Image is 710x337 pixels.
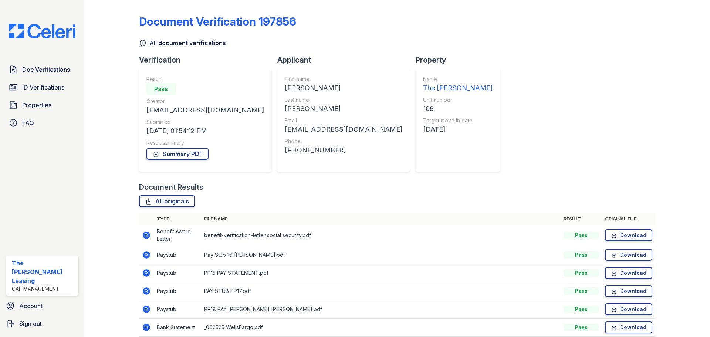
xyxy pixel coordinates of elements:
[285,117,402,124] div: Email
[201,319,561,337] td: _062525 WellsFargo.pdf
[201,300,561,319] td: PP18 PAY [PERSON_NAME] [PERSON_NAME].pdf
[154,225,201,246] td: Benefit Award Letter
[154,319,201,337] td: Bank Statement
[154,246,201,264] td: Paystub
[3,299,81,313] a: Account
[564,306,599,313] div: Pass
[605,285,652,297] a: Download
[201,213,561,225] th: File name
[285,138,402,145] div: Phone
[423,117,493,124] div: Target move in date
[146,118,264,126] div: Submitted
[6,80,78,95] a: ID Verifications
[564,324,599,331] div: Pass
[22,118,34,127] span: FAQ
[423,83,493,93] div: The [PERSON_NAME]
[154,213,201,225] th: Type
[22,65,70,74] span: Doc Verifications
[201,225,561,246] td: benefit-verification-letter social security.pdf
[561,213,602,225] th: Result
[605,267,652,279] a: Download
[6,62,78,77] a: Doc Verifications
[154,264,201,282] td: Paystub
[423,75,493,93] a: Name The [PERSON_NAME]
[285,83,402,93] div: [PERSON_NAME]
[146,105,264,115] div: [EMAIL_ADDRESS][DOMAIN_NAME]
[12,259,75,285] div: The [PERSON_NAME] Leasing
[12,285,75,293] div: CAF Management
[6,98,78,112] a: Properties
[6,115,78,130] a: FAQ
[285,75,402,83] div: First name
[19,319,42,328] span: Sign out
[139,38,226,47] a: All document verifications
[146,98,264,105] div: Creator
[605,321,652,333] a: Download
[201,282,561,300] td: PAY STUB PP17.pdf
[19,301,43,310] span: Account
[139,195,195,207] a: All originals
[564,232,599,239] div: Pass
[146,139,264,146] div: Result summary
[285,124,402,135] div: [EMAIL_ADDRESS][DOMAIN_NAME]
[154,300,201,319] td: Paystub
[154,282,201,300] td: Paystub
[605,303,652,315] a: Download
[605,249,652,261] a: Download
[139,182,203,192] div: Document Results
[146,83,176,95] div: Pass
[416,55,506,65] div: Property
[277,55,416,65] div: Applicant
[22,83,64,92] span: ID Verifications
[201,264,561,282] td: PP15 PAY STATEMENT.pdf
[22,101,51,109] span: Properties
[146,148,209,160] a: Summary PDF
[564,287,599,295] div: Pass
[285,96,402,104] div: Last name
[423,75,493,83] div: Name
[602,213,655,225] th: Original file
[3,316,81,331] a: Sign out
[564,269,599,277] div: Pass
[423,96,493,104] div: Unit number
[423,104,493,114] div: 108
[146,126,264,136] div: [DATE] 01:54:12 PM
[139,15,296,28] div: Document Verification 197856
[3,24,81,38] img: CE_Logo_Blue-a8612792a0a2168367f1c8372b55b34899dd931a85d93a1a3d3e32e68fde9ad4.png
[146,75,264,83] div: Result
[285,145,402,155] div: [PHONE_NUMBER]
[285,104,402,114] div: [PERSON_NAME]
[139,55,277,65] div: Verification
[423,124,493,135] div: [DATE]
[605,229,652,241] a: Download
[564,251,599,259] div: Pass
[201,246,561,264] td: Pay Stub 16 [PERSON_NAME].pdf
